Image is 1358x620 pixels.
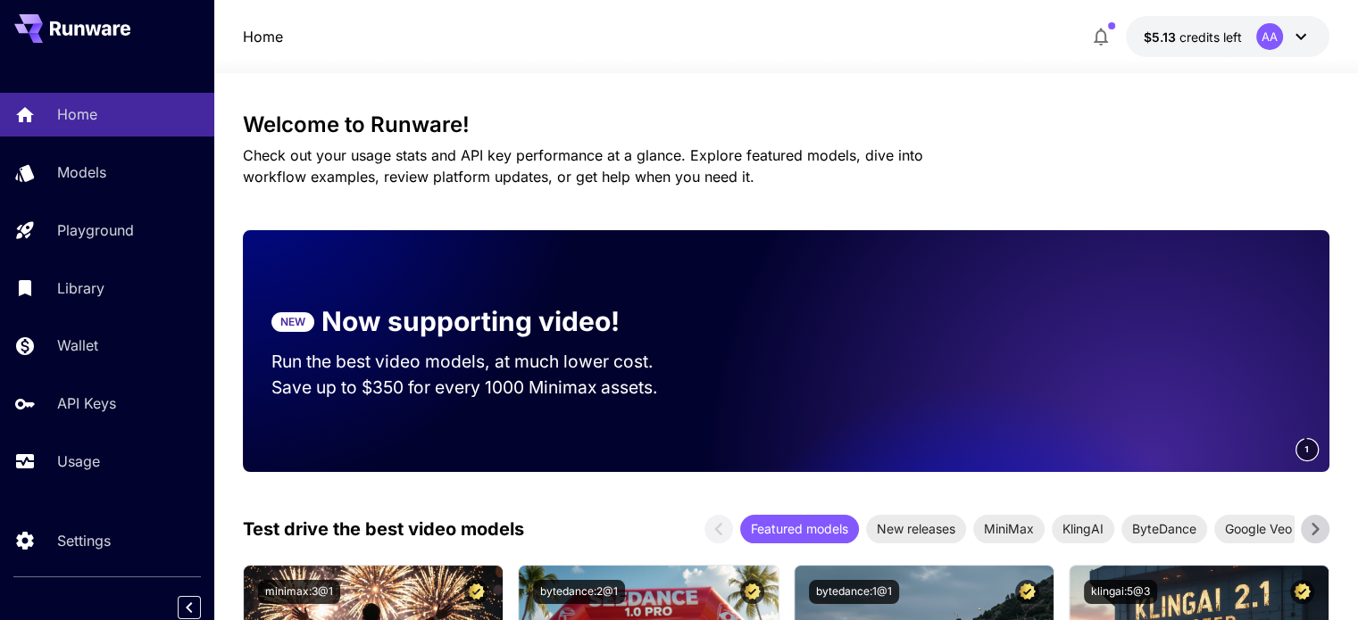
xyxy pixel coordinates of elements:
p: Test drive the best video models [243,516,524,542]
button: klingai:5@3 [1084,580,1157,604]
p: Now supporting video! [321,302,620,342]
span: $5.13 [1144,29,1179,45]
p: Usage [57,451,100,472]
h3: Welcome to Runware! [243,112,1329,137]
div: ByteDance [1121,515,1207,543]
div: Google Veo [1214,515,1303,543]
span: MiniMax [973,519,1045,538]
button: minimax:3@1 [258,580,340,604]
div: KlingAI [1052,515,1114,543]
button: bytedance:2@1 [533,580,625,604]
p: Playground [57,219,134,241]
div: $5.12891 [1144,28,1242,46]
span: Featured models [740,519,859,538]
span: Google Veo [1214,519,1303,538]
p: Save up to $350 for every 1000 Minimax assets. [271,375,687,401]
button: Certified Model – Vetted for best performance and includes a commercial license. [464,580,488,604]
span: Check out your usage stats and API key performance at a glance. Explore featured models, dive int... [243,146,923,186]
nav: breadcrumb [243,26,283,47]
span: 1 [1304,442,1310,456]
button: $5.12891AA [1126,16,1329,57]
div: AA [1256,23,1283,50]
span: KlingAI [1052,519,1114,538]
button: Certified Model – Vetted for best performance and includes a commercial license. [740,580,764,604]
button: Collapse sidebar [178,596,201,619]
div: New releases [866,515,966,543]
span: ByteDance [1121,519,1207,538]
button: bytedance:1@1 [809,580,899,604]
div: MiniMax [973,515,1045,543]
p: Library [57,277,104,299]
p: Home [57,103,97,125]
p: Settings [57,530,111,551]
button: Certified Model – Vetted for best performance and includes a commercial license. [1015,580,1039,604]
p: Models [57,161,106,183]
p: API Keys [57,393,116,414]
span: credits left [1179,29,1242,45]
p: NEW [280,314,305,330]
span: New releases [866,519,966,538]
button: Certified Model – Vetted for best performance and includes a commercial license. [1290,580,1314,604]
a: Home [243,26,283,47]
p: Run the best video models, at much lower cost. [271,349,687,375]
div: Featured models [740,515,859,543]
p: Wallet [57,335,98,356]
